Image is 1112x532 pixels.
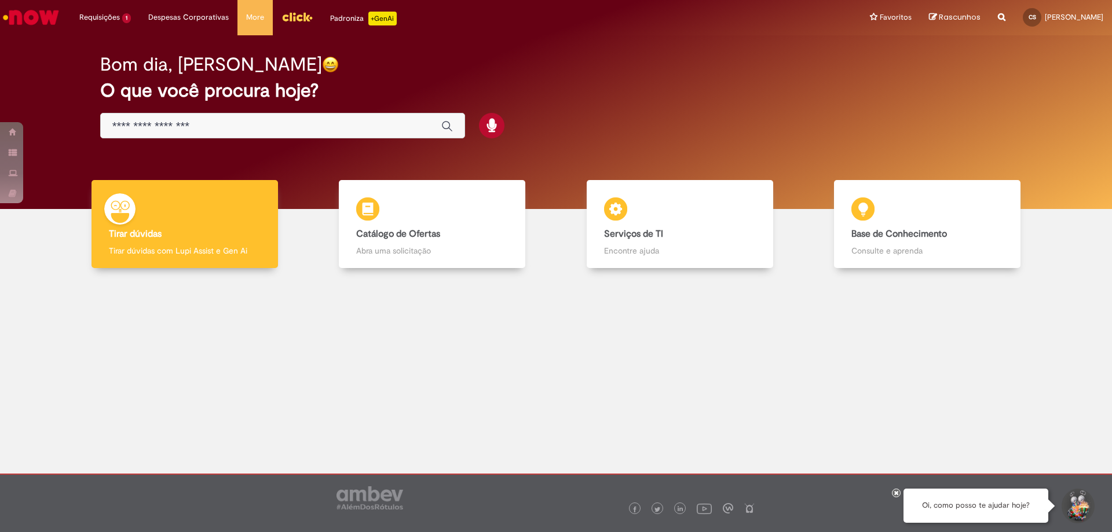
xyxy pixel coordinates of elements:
span: Favoritos [880,12,912,23]
div: Oi, como posso te ajudar hoje? [904,489,1048,523]
h2: Bom dia, [PERSON_NAME] [100,54,322,75]
p: +GenAi [368,12,397,25]
span: Despesas Corporativas [148,12,229,23]
div: Padroniza [330,12,397,25]
a: Rascunhos [929,12,981,23]
img: logo_footer_linkedin.png [678,506,683,513]
p: Encontre ajuda [604,245,756,256]
p: Consulte e aprenda [851,245,1003,256]
a: Serviços de TI Encontre ajuda [556,180,804,269]
span: Rascunhos [939,12,981,23]
img: ServiceNow [1,6,61,29]
a: Tirar dúvidas Tirar dúvidas com Lupi Assist e Gen Ai [61,180,309,269]
b: Base de Conhecimento [851,228,947,240]
b: Serviços de TI [604,228,663,240]
span: More [246,12,264,23]
img: happy-face.png [322,56,339,73]
span: [PERSON_NAME] [1045,12,1103,22]
img: logo_footer_naosei.png [744,503,755,513]
img: logo_footer_twitter.png [654,507,660,512]
span: 1 [122,13,131,23]
h2: O que você procura hoje? [100,80,1012,101]
button: Iniciar Conversa de Suporte [1060,489,1095,523]
a: Base de Conhecimento Consulte e aprenda [804,180,1052,269]
p: Tirar dúvidas com Lupi Assist e Gen Ai [109,245,261,256]
span: CS [1029,13,1036,21]
img: logo_footer_workplace.png [723,503,733,513]
span: Requisições [79,12,120,23]
img: logo_footer_ambev_rotulo_gray.png [336,486,403,509]
a: Catálogo de Ofertas Abra uma solicitação [309,180,557,269]
img: logo_footer_facebook.png [632,507,638,512]
img: logo_footer_youtube.png [697,501,712,516]
b: Tirar dúvidas [109,228,162,240]
img: click_logo_yellow_360x200.png [281,8,313,25]
b: Catálogo de Ofertas [356,228,440,240]
p: Abra uma solicitação [356,245,508,256]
